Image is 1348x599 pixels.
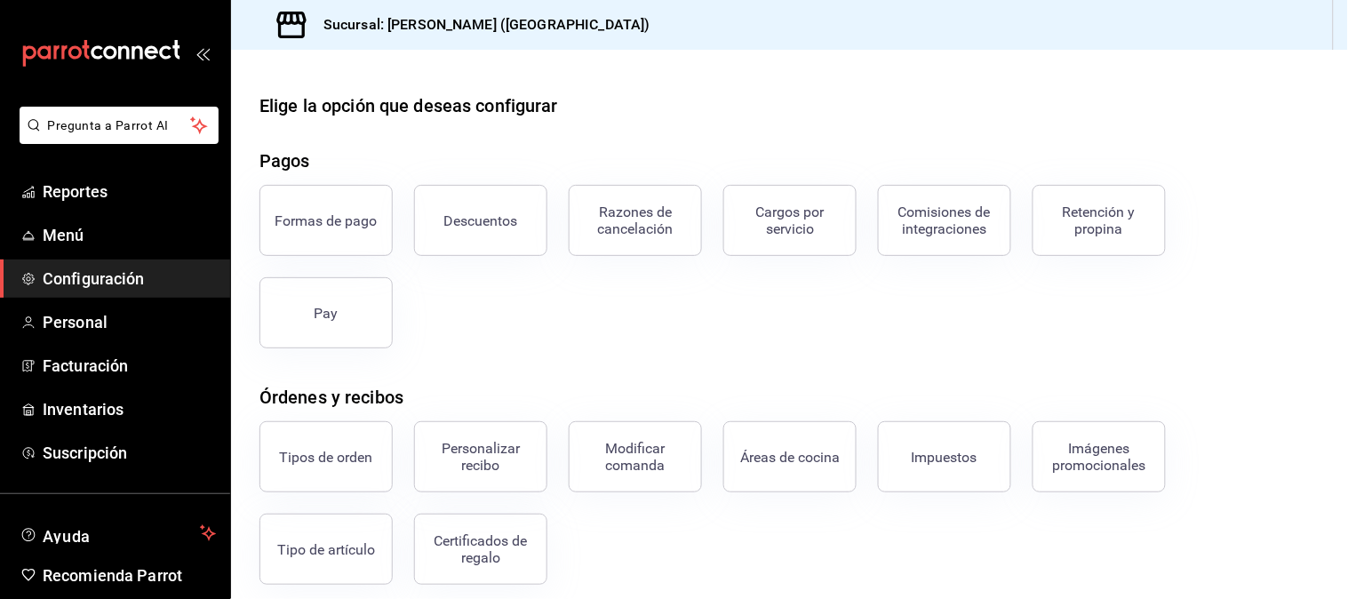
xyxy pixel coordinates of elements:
button: Impuestos [878,421,1011,492]
span: Configuración [43,267,216,291]
button: Pregunta a Parrot AI [20,107,219,144]
button: Cargos por servicio [723,185,857,256]
div: Comisiones de integraciones [889,204,1000,237]
div: Modificar comanda [580,440,690,474]
div: Impuestos [912,449,977,466]
button: Comisiones de integraciones [878,185,1011,256]
span: Inventarios [43,397,216,421]
span: Suscripción [43,441,216,465]
button: Tipo de artículo [259,514,393,585]
button: Retención y propina [1033,185,1166,256]
button: open_drawer_menu [195,46,210,60]
span: Personal [43,310,216,334]
h3: Sucursal: [PERSON_NAME] ([GEOGRAPHIC_DATA]) [309,14,650,36]
button: Descuentos [414,185,547,256]
div: Pay [315,305,339,322]
div: Cargos por servicio [735,204,845,237]
div: Razones de cancelación [580,204,690,237]
span: Menú [43,223,216,247]
span: Facturación [43,354,216,378]
button: Certificados de regalo [414,514,547,585]
div: Tipos de orden [280,449,373,466]
div: Personalizar recibo [426,440,536,474]
div: Áreas de cocina [740,449,840,466]
button: Razones de cancelación [569,185,702,256]
div: Descuentos [444,212,518,229]
div: Pagos [259,148,310,174]
span: Reportes [43,180,216,204]
div: Imágenes promocionales [1044,440,1154,474]
div: Tipo de artículo [277,541,375,558]
button: Imágenes promocionales [1033,421,1166,492]
div: Elige la opción que deseas configurar [259,92,558,119]
div: Certificados de regalo [426,532,536,566]
a: Pregunta a Parrot AI [12,129,219,148]
span: Recomienda Parrot [43,563,216,587]
button: Personalizar recibo [414,421,547,492]
button: Áreas de cocina [723,421,857,492]
button: Modificar comanda [569,421,702,492]
div: Órdenes y recibos [259,384,403,411]
button: Formas de pago [259,185,393,256]
div: Formas de pago [275,212,378,229]
span: Pregunta a Parrot AI [48,116,191,135]
div: Retención y propina [1044,204,1154,237]
span: Ayuda [43,523,193,544]
button: Tipos de orden [259,421,393,492]
button: Pay [259,277,393,348]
